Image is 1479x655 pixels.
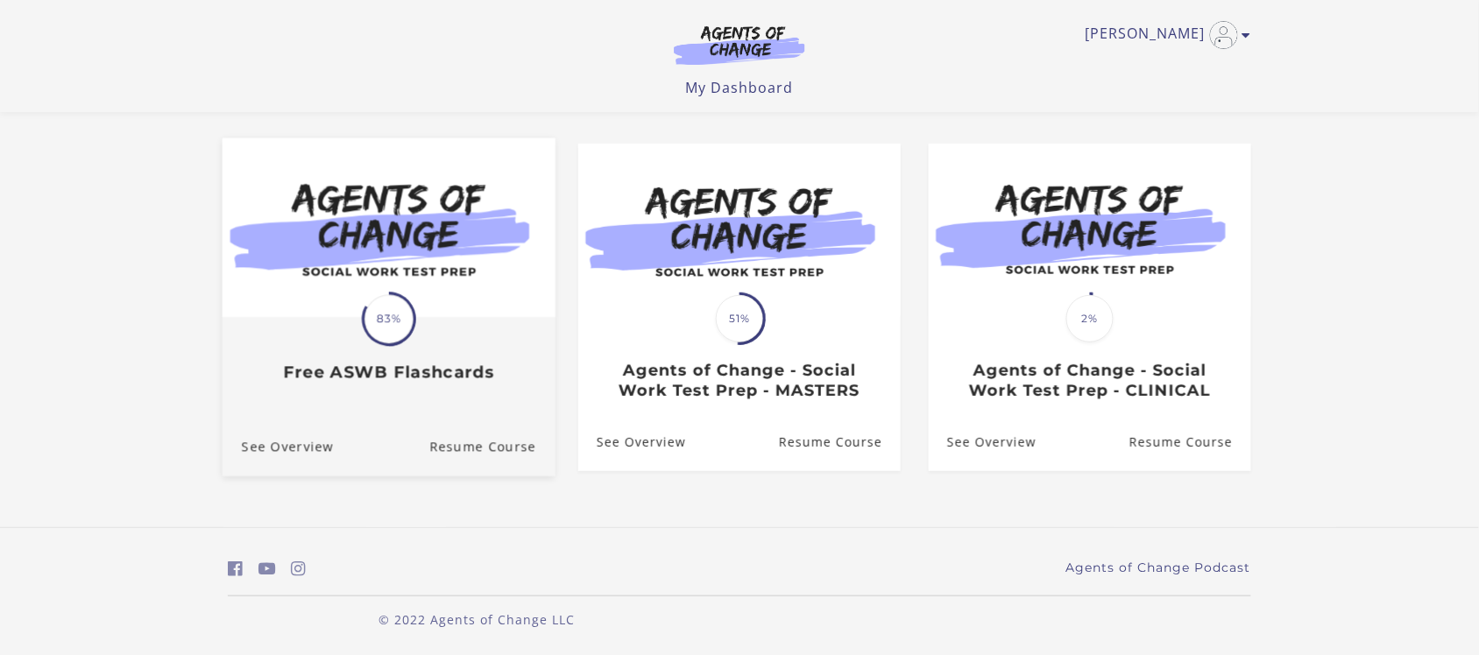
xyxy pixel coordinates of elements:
[1129,414,1251,471] a: Agents of Change - Social Work Test Prep - CLINICAL: Resume Course
[1086,21,1242,49] a: Toggle menu
[1066,559,1251,577] a: Agents of Change Podcast
[242,363,536,383] h3: Free ASWB Flashcards
[228,560,243,577] i: https://www.facebook.com/groups/aswbtestprep (Open in a new window)
[258,556,276,581] a: https://www.youtube.com/c/AgentsofChangeTestPrepbyMeaganMitchell (Open in a new window)
[258,560,276,577] i: https://www.youtube.com/c/AgentsofChangeTestPrepbyMeaganMitchell (Open in a new window)
[779,414,901,471] a: Agents of Change - Social Work Test Prep - MASTERS: Resume Course
[223,418,334,476] a: Free ASWB Flashcards: See Overview
[429,418,556,476] a: Free ASWB Flashcards: Resume Course
[292,560,307,577] i: https://www.instagram.com/agentsofchangeprep/ (Open in a new window)
[228,610,725,629] p: © 2022 Agents of Change LLC
[1066,295,1114,342] span: 2%
[947,361,1232,400] h3: Agents of Change - Social Work Test Prep - CLINICAL
[686,78,794,97] a: My Dashboard
[655,25,824,65] img: Agents of Change Logo
[292,556,307,581] a: https://www.instagram.com/agentsofchangeprep/ (Open in a new window)
[578,414,686,471] a: Agents of Change - Social Work Test Prep - MASTERS: See Overview
[228,556,243,581] a: https://www.facebook.com/groups/aswbtestprep (Open in a new window)
[716,295,763,342] span: 51%
[929,414,1037,471] a: Agents of Change - Social Work Test Prep - CLINICAL: See Overview
[597,361,881,400] h3: Agents of Change - Social Work Test Prep - MASTERS
[364,295,414,344] span: 83%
